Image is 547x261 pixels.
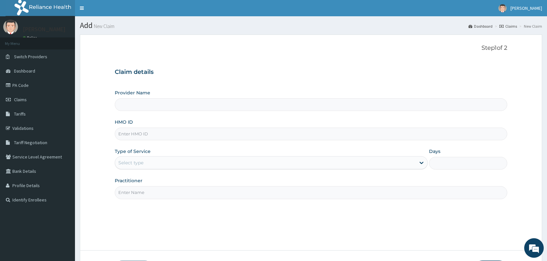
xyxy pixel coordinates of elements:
span: Tariff Negotiation [14,140,47,145]
span: Claims [14,97,27,103]
span: Dashboard [14,68,35,74]
span: Tariffs [14,111,26,117]
label: Type of Service [115,148,151,155]
label: Practitioner [115,177,142,184]
h1: Add [80,21,542,30]
a: Dashboard [468,23,493,29]
small: New Claim [93,24,114,29]
a: Online [23,35,38,40]
p: Step 1 of 2 [115,45,507,52]
p: [PERSON_NAME] [23,26,66,32]
label: Provider Name [115,89,150,96]
label: HMO ID [115,119,133,125]
img: User Image [498,4,507,12]
span: [PERSON_NAME] [510,5,542,11]
img: User Image [3,20,18,34]
input: Enter Name [115,186,507,199]
h3: Claim details [115,69,507,76]
a: Claims [499,23,517,29]
input: Enter HMO ID [115,128,507,140]
div: Select type [118,159,143,166]
span: Switch Providers [14,54,47,60]
label: Days [429,148,440,155]
li: New Claim [518,23,542,29]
